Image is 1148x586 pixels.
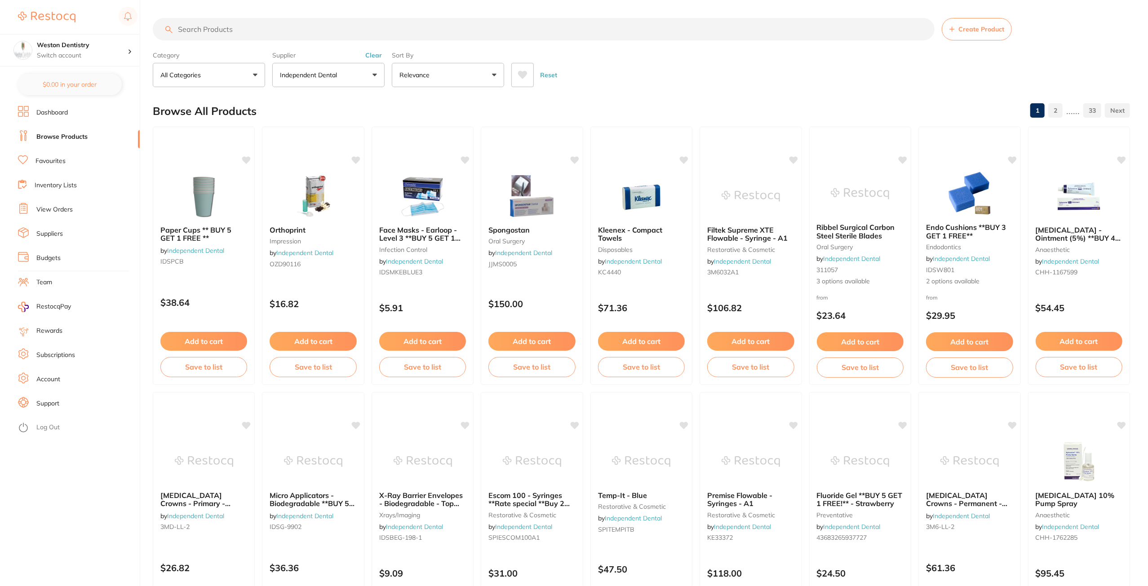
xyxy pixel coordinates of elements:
[1036,533,1078,542] span: CHH-1762285
[926,223,1006,240] span: Endo Cushions **BUY 3 GET 1 FREE**
[392,63,504,87] button: Relevance
[926,523,954,531] span: 3M6-LL-2
[488,249,552,257] span: by
[35,157,66,166] a: Favourites
[707,332,794,351] button: Add to cart
[598,514,662,522] span: by
[1048,101,1063,119] a: 2
[817,523,881,531] span: by
[379,568,466,578] p: $9.09
[495,249,552,257] a: Independent Dental
[707,568,794,578] p: $118.00
[598,564,685,574] p: $47.50
[379,533,422,542] span: IDSBEG-198-1
[1066,106,1080,116] p: ......
[1083,101,1101,119] a: 33
[272,63,385,87] button: Independent Dental
[270,226,356,234] b: Orthoprint
[926,223,1013,240] b: Endo Cushions **BUY 3 GET 1 FREE**
[272,51,385,59] label: Supplier
[36,351,75,360] a: Subscriptions
[503,174,561,219] img: Spongostan
[942,18,1012,40] button: Create Product
[707,257,771,265] span: by
[36,254,61,263] a: Budgets
[379,491,466,508] b: X-Ray Barrier Envelopes - Biodegradable - Top Opening ** CLEARANCE ** - 1 (198-1)
[707,226,794,242] b: Filtek Supreme XTE Flowable - Syringe - A1
[36,132,88,141] a: Browse Products
[926,277,1013,286] span: 2 options available
[1036,357,1122,377] button: Save to list
[831,171,889,216] img: Ribbel Surgical Carbon Steel Sterile Blades
[1036,226,1122,242] b: Xylocaine - Ointment (5%) **BUY 4 GET 1 FREE**
[612,439,670,484] img: Temp-It - Blue
[399,70,433,79] p: Relevance
[1030,101,1045,119] a: 1
[167,512,224,520] a: Independent Dental
[379,257,443,265] span: by
[926,294,938,301] span: from
[270,249,333,257] span: by
[495,523,552,531] a: Independent Dental
[817,294,829,301] span: from
[926,491,1007,516] span: [MEDICAL_DATA] Crowns - Permanent - Stainless Steel - 6-LL-2
[36,229,63,238] a: Suppliers
[160,225,231,242] span: Paper Cups ** BUY 5 GET 1 FREE **
[707,523,771,531] span: by
[153,51,265,59] label: Category
[598,357,685,377] button: Save to list
[386,523,443,531] a: Independent Dental
[722,439,780,484] img: Premise Flowable - Syringes - A1
[598,332,685,351] button: Add to cart
[817,277,904,286] span: 3 options available
[1036,225,1121,251] span: [MEDICAL_DATA] - Ointment (5%) **BUY 4 GET 1 FREE**
[707,491,794,508] b: Premise Flowable - Syringes - A1
[160,563,247,573] p: $26.82
[270,238,356,245] small: impression
[18,12,75,22] img: Restocq Logo
[18,302,71,312] a: RestocqPay
[167,247,224,255] a: Independent Dental
[707,357,794,377] button: Save to list
[160,491,247,508] b: Molar Crowns - Primary - Stainless Steel - D-LL-2
[488,491,575,508] b: Escom 100 - Syringes **Rate special **Buy 2 $30.05**Buy 4 $26.60**Buy 6 $23.00** - A1
[379,225,461,259] span: Face Masks - Earloop - Level 3 **BUY 5 GET 1 FREE, BUY 30 GET 10 FREE**
[379,332,466,351] button: Add to cart
[276,512,333,520] a: Independent Dental
[160,247,224,255] span: by
[817,223,904,240] b: Ribbel Surgical Carbon Steel Sterile Blades
[707,225,788,242] span: Filtek Supreme XTE Flowable - Syringe - A1
[270,332,356,351] button: Add to cart
[926,563,1013,573] p: $61.36
[817,223,895,240] span: Ribbel Surgical Carbon Steel Sterile Blades
[379,511,466,519] small: xrays/imaging
[1036,303,1122,313] p: $54.45
[36,302,71,311] span: RestocqPay
[36,108,68,117] a: Dashboard
[36,423,60,432] a: Log Out
[926,491,1013,508] b: Molar Crowns - Permanent - Stainless Steel - 6-LL-2
[379,226,466,242] b: Face Masks - Earloop - Level 3 **BUY 5 GET 1 FREE, BUY 30 GET 10 FREE**
[392,51,504,59] label: Sort By
[707,533,733,542] span: KE33372
[37,51,128,60] p: Switch account
[1042,257,1099,265] a: Independent Dental
[488,332,575,351] button: Add to cart
[363,51,385,59] button: Clear
[831,439,889,484] img: Fluoride Gel **BUY 5 GET 1 FREE!** - Strawberry
[722,174,780,219] img: Filtek Supreme XTE Flowable - Syringe - A1
[270,563,356,573] p: $36.36
[817,266,838,274] span: 311057
[394,174,452,219] img: Face Masks - Earloop - Level 3 **BUY 5 GET 1 FREE, BUY 30 GET 10 FREE**
[707,511,794,519] small: restorative & cosmetic
[817,533,867,542] span: 43683265937727
[153,63,265,87] button: All Categories
[160,523,190,531] span: 3MD-LL-2
[926,310,1013,321] p: $29.95
[18,302,29,312] img: RestocqPay
[817,255,881,263] span: by
[160,70,204,79] p: All Categories
[270,225,306,234] span: Orthoprint
[598,246,685,253] small: disposables
[1036,491,1122,508] b: Xylocaine 10% Pump Spray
